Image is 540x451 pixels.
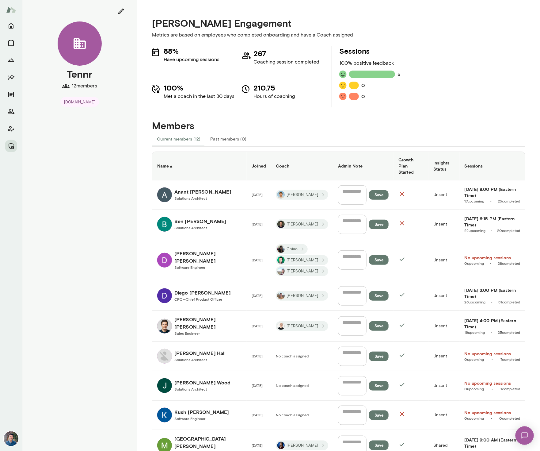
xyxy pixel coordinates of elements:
button: Save [369,291,389,301]
h6: No upcoming sessions [465,380,520,386]
h5: 100% [164,83,234,93]
a: Harry Burke[PERSON_NAME] [PERSON_NAME]Sales Engineer [157,316,242,337]
a: 0upcoming [465,261,484,266]
span: No coach assigned [276,354,309,358]
span: Solutions Architect [174,225,207,230]
button: Current members (12) [152,132,205,146]
img: feedback icon [339,93,347,100]
span: Solutions Architect [174,196,207,200]
button: Save [369,441,389,450]
img: Daniel Guillen [157,253,172,268]
button: Documents [5,88,17,101]
h5: 88% [164,46,219,56]
span: • [465,357,520,362]
img: Jered Odegard [277,191,285,199]
h6: Sessions [465,163,520,169]
span: 0 upcoming [465,416,484,421]
td: Unsent [429,311,460,342]
a: Jackson Wood[PERSON_NAME] WoodSolutions Architect [157,378,242,393]
span: 1 completed [500,386,520,391]
h6: Anant [PERSON_NAME] [174,188,231,195]
a: Ben HoweBen [PERSON_NAME]Solutions Architect [157,217,242,232]
span: [PERSON_NAME] [283,222,322,227]
span: Chiao [283,246,301,252]
button: Growth Plan [5,54,17,66]
h6: Insights Status [434,160,455,172]
img: Stephen Salinas [277,221,285,228]
span: Software Engineer [174,265,205,269]
a: 17upcoming [465,199,485,203]
span: • [465,261,520,266]
button: Sessions [5,37,17,49]
h6: Coach [276,163,328,169]
h6: Diego [PERSON_NAME] [174,289,231,296]
span: [PERSON_NAME] [283,323,322,329]
span: Solutions Architect [174,357,207,362]
td: Unsent [429,239,460,281]
a: No upcoming sessions [465,410,520,416]
a: 0upcoming [465,386,484,391]
span: 20 completed [497,228,520,233]
span: • [465,228,520,233]
span: 35 completed [498,330,520,335]
a: No upcoming sessions [465,255,520,261]
span: 17 upcoming [465,199,485,203]
img: Kush Changela [157,408,172,422]
button: Members [5,106,17,118]
a: 20completed [497,228,520,233]
h5: 267 [253,48,319,58]
span: [PERSON_NAME] [283,257,322,263]
img: Mento [6,4,16,16]
h6: No upcoming sessions [465,351,520,357]
img: Chiao Dyi [277,245,285,253]
h6: Joined [252,163,266,169]
a: 0upcoming [465,416,484,421]
h6: 0 [361,93,365,100]
p: 12 members [72,82,97,90]
span: [DATE] [252,354,263,358]
span: [DATE] [252,192,263,197]
a: 7completed [500,357,520,362]
span: [DATE] [252,383,263,387]
img: feedback icon [339,71,347,78]
span: 19 upcoming [465,330,485,335]
span: [PERSON_NAME] [283,443,322,449]
h6: Ben [PERSON_NAME] [174,218,226,225]
h4: Members [152,107,525,131]
a: Ian Hall[PERSON_NAME] HallSolutions Architect [157,349,242,364]
td: Unsent [429,342,460,371]
td: Unsent [429,180,460,210]
a: [DATE] 6:15 PM (Eastern Time) [465,216,520,228]
button: Manage [5,140,17,152]
a: 0completed [499,416,520,421]
span: [PERSON_NAME] [283,293,322,299]
span: • [465,199,520,203]
img: feedback icon [339,82,347,89]
a: 38completed [498,261,520,266]
h6: Growth Plan Started [398,157,424,175]
h6: [PERSON_NAME] [PERSON_NAME] [174,250,242,264]
h6: [PERSON_NAME] [PERSON_NAME] [174,316,242,330]
img: Vipin Hegde [277,268,285,275]
a: [DATE] 3:00 PM (Eastern Time) [465,287,520,299]
div: Michael Wilson [PERSON_NAME] [276,321,328,331]
div: Jered Odegard[PERSON_NAME] [276,190,328,200]
span: [DATE] [252,324,263,328]
span: [DATE] [252,443,263,447]
a: [DATE] 9:00 AM (Eastern Time) [465,437,520,449]
span: Sales Engineer [174,331,200,335]
button: Save [369,255,389,265]
button: Insights [5,71,17,83]
h5: Sessions [339,46,401,56]
span: 25 completed [498,199,520,203]
h6: Kush [PERSON_NAME] [174,408,229,416]
span: • [465,299,520,304]
img: Brian Lawrence [277,256,285,264]
span: [PERSON_NAME] [283,192,322,198]
h6: [PERSON_NAME] Hall [174,349,226,357]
